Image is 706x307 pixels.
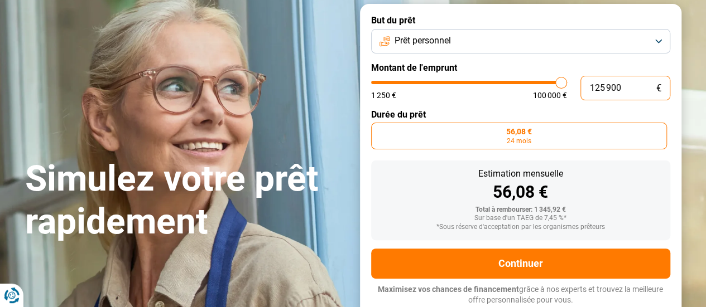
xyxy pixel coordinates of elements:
div: Total à rembourser: 1 345,92 € [380,206,661,214]
span: Maximisez vos chances de financement [378,285,519,294]
span: 100 000 € [533,91,567,99]
button: Continuer [371,248,670,279]
span: 56,08 € [506,128,532,135]
div: Estimation mensuelle [380,169,661,178]
span: 1 250 € [371,91,396,99]
label: Durée du prêt [371,109,670,120]
div: Sur base d'un TAEG de 7,45 %* [380,215,661,222]
div: 56,08 € [380,184,661,201]
h1: Simulez votre prêt rapidement [25,158,347,243]
span: € [656,84,661,93]
p: grâce à nos experts et trouvez la meilleure offre personnalisée pour vous. [371,284,670,306]
span: Prêt personnel [395,35,451,47]
label: Montant de l'emprunt [371,62,670,73]
span: 24 mois [507,138,531,144]
button: Prêt personnel [371,29,670,53]
div: *Sous réserve d'acceptation par les organismes prêteurs [380,223,661,231]
label: But du prêt [371,15,670,26]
